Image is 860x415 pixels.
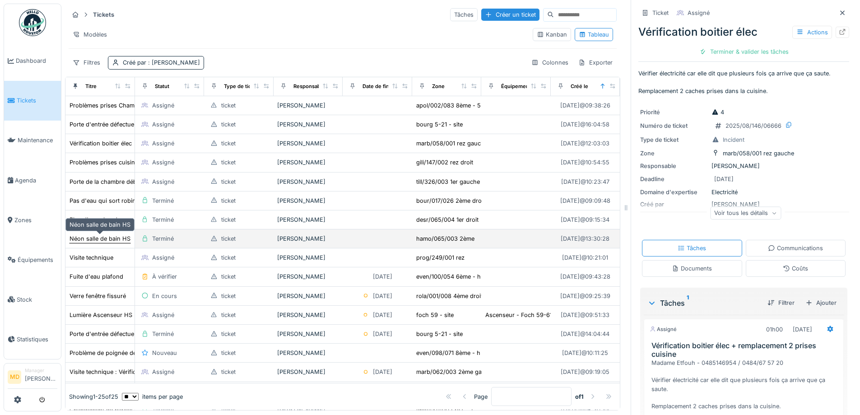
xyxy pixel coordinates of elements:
div: [DATE] [373,311,392,319]
span: : [PERSON_NAME] [146,59,200,66]
div: apol/002/083 8ème - 5 [416,101,481,110]
div: ticket [221,349,236,357]
div: [DATE] @ 12:03:03 [561,139,609,148]
sup: 1 [687,298,689,308]
div: [PERSON_NAME] [277,196,339,205]
div: Incident [723,135,744,144]
div: [DATE] [373,272,392,281]
div: Nouveau [152,349,177,357]
div: Manager [25,367,57,374]
div: even/098/071 8ème - h [416,349,480,357]
strong: of 1 [575,392,584,401]
div: Exporter [574,56,617,69]
div: [DATE] [373,330,392,338]
a: Agenda [4,160,61,200]
div: [DATE] @ 09:09:48 [560,196,610,205]
div: prog/249/001 rez [416,253,465,262]
a: Stock [4,280,61,319]
div: [PERSON_NAME] [277,349,339,357]
div: Porte d'entrée défectueuse bourg 5 [70,120,168,129]
div: Assigné [152,311,174,319]
div: Porte d'entrée défectueuse Bourg 17 [70,330,170,338]
div: Terminé [152,215,174,224]
div: Problèmes prises Chambre [70,101,144,110]
div: ticket [221,311,236,319]
div: marb/058/001 rez gauche [723,149,794,158]
span: Stock [17,295,57,304]
li: [PERSON_NAME] [25,367,57,387]
div: Domaine d'expertise [640,188,708,196]
div: foch 59 - site [416,311,454,319]
div: Assigné [152,177,174,186]
div: [PERSON_NAME] [277,215,339,224]
span: Dashboard [16,56,57,65]
div: [DATE] [373,368,392,376]
div: Ticket [652,9,669,17]
div: Showing 1 - 25 of 25 [69,392,118,401]
div: bour/017/026 2ème droit [416,196,485,205]
a: Équipements [4,240,61,280]
div: [DATE] @ 13:30:28 [561,234,609,243]
div: Assigné [152,139,174,148]
div: marb/062/003 2ème gauche [416,368,495,376]
div: [DATE] @ 09:38:26 [560,101,610,110]
div: 4 [711,108,724,117]
div: Assigné [152,101,174,110]
div: Filtres [69,56,104,69]
div: Créé le [571,83,588,90]
div: Numéro de ticket [640,121,708,130]
a: Dashboard [4,41,61,81]
div: Néon salle de bain HS [65,218,135,231]
span: Maintenance [18,136,57,145]
div: Coûts [783,264,808,273]
div: ticket [221,215,236,224]
div: ticket [221,120,236,129]
a: Maintenance [4,121,61,160]
div: [DATE] @ 09:15:34 [561,215,609,224]
div: bourg 5-21 - site [416,120,463,129]
div: [PERSON_NAME] [277,158,339,167]
div: ticket [221,101,236,110]
div: Page [474,392,488,401]
strong: Tickets [89,10,118,19]
span: Zones [14,216,57,224]
div: [DATE] [373,292,392,300]
div: Responsable [293,83,325,90]
div: [DATE] @ 14:04:44 [561,330,609,338]
div: Titre [85,83,97,90]
img: Badge_color-CXgf-gQk.svg [19,9,46,36]
div: ticket [221,177,236,186]
div: [PERSON_NAME] [277,101,339,110]
div: Zone [640,149,708,158]
div: [PERSON_NAME] [277,311,339,319]
li: MD [8,370,21,384]
div: [DATE] [714,175,734,183]
div: Assigné [152,368,174,376]
div: Priorité [640,108,708,117]
a: Zones [4,200,61,240]
span: Équipements [18,256,57,264]
div: Actions [792,26,832,39]
div: Porte de la chambre déboité [70,177,147,186]
div: Tâches [450,8,478,21]
div: Verre fenêtre fissuré [70,292,126,300]
div: Documents [672,264,712,273]
div: ticket [221,368,236,376]
div: Ajouter [802,297,840,309]
h3: Vérification boitier élec + remplacement 2 prises cuisine [651,341,840,359]
div: À vérifier [152,272,177,281]
div: [DATE] @ 10:21:01 [562,253,608,262]
div: Tâches [647,298,760,308]
div: Fuite d'eau plafond [70,272,123,281]
div: ticket [221,234,236,243]
div: Vérification boitier élec [638,24,849,40]
div: Néon salle de bain HS [70,234,130,243]
div: Statut [155,83,169,90]
div: gili/147/002 rez droit [416,158,473,167]
div: [DATE] @ 09:25:39 [560,292,610,300]
div: Zone [432,83,445,90]
div: Créer un ticket [481,9,539,21]
div: [PERSON_NAME] [640,162,847,170]
div: Date de fin prévue [363,83,408,90]
div: Type de ticket [224,83,259,90]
